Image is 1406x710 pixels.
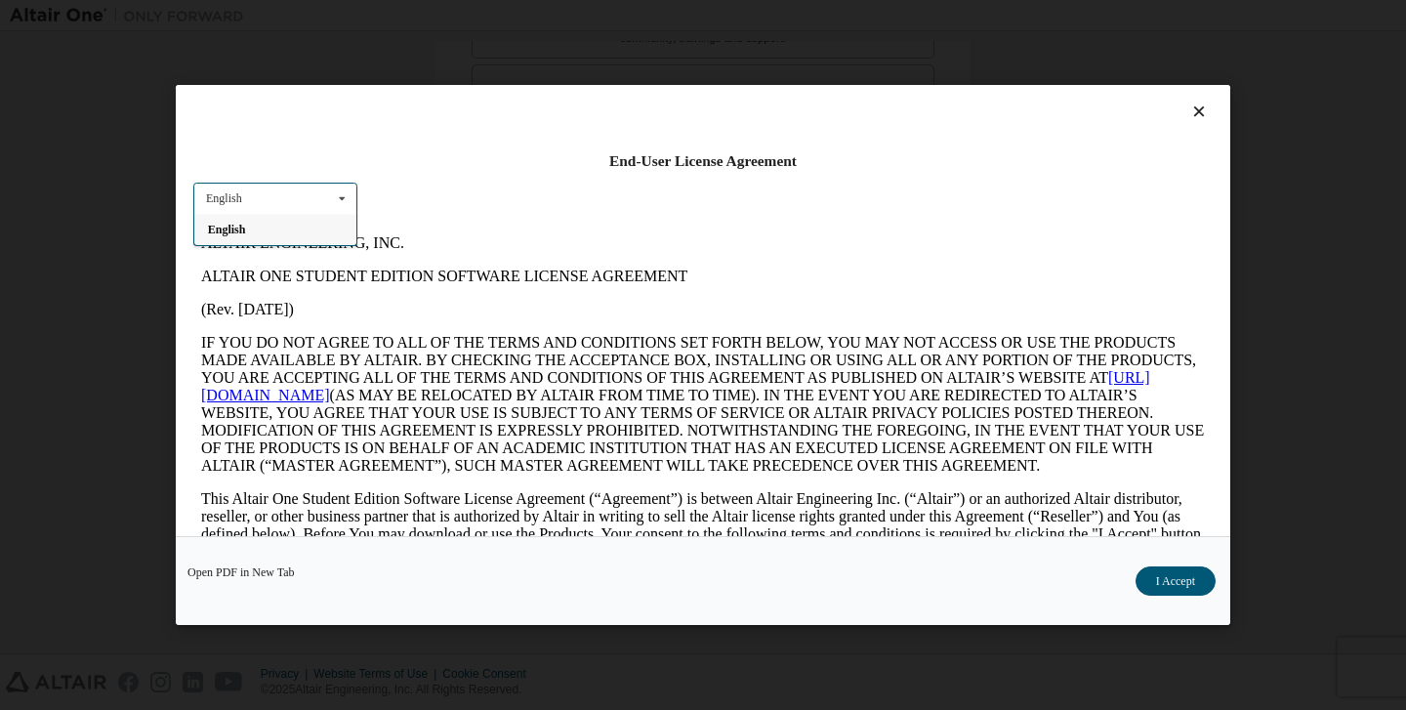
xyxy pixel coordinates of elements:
[8,41,1012,59] p: ALTAIR ONE STUDENT EDITION SOFTWARE LICENSE AGREEMENT
[187,566,295,578] a: Open PDF in New Tab
[8,143,957,177] a: [URL][DOMAIN_NAME]
[193,151,1213,171] div: End-User License Agreement
[8,107,1012,248] p: IF YOU DO NOT AGREE TO ALL OF THE TERMS AND CONDITIONS SET FORTH BELOW, YOU MAY NOT ACCESS OR USE...
[8,8,1012,25] p: ALTAIR ENGINEERING, INC.
[1136,566,1216,596] button: I Accept
[8,74,1012,92] p: (Rev. [DATE])
[8,264,1012,334] p: This Altair One Student Edition Software License Agreement (“Agreement”) is between Altair Engine...
[206,193,242,205] div: English
[208,223,246,236] span: English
